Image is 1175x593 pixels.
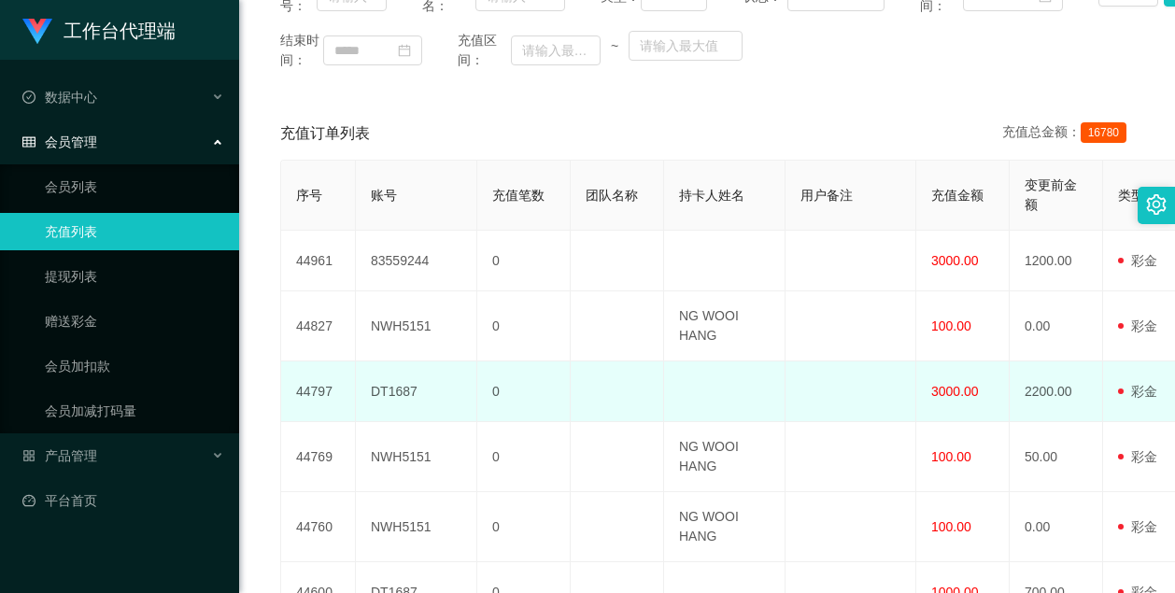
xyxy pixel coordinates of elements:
a: 图标: dashboard平台首页 [22,482,224,519]
input: 请输入最大值 [629,31,743,61]
span: 用户备注 [800,188,853,203]
span: 持卡人姓名 [679,188,744,203]
span: 会员管理 [22,134,97,149]
td: NWH5151 [356,291,477,361]
td: 50.00 [1010,422,1103,492]
span: 16780 [1081,122,1126,143]
td: 44769 [281,422,356,492]
span: 彩金 [1118,449,1157,464]
span: 序号 [296,188,322,203]
td: 0.00 [1010,291,1103,361]
span: 彩金 [1118,519,1157,534]
i: 图标: calendar [398,44,411,57]
a: 会员加减打码量 [45,392,224,430]
td: 2200.00 [1010,361,1103,422]
td: NG WOOI HANG [664,291,786,361]
span: 3000.00 [931,253,979,268]
span: 充值订单列表 [280,122,370,145]
span: 100.00 [931,449,971,464]
h1: 工作台代理端 [64,1,176,61]
a: 会员列表 [45,168,224,205]
td: 44797 [281,361,356,422]
td: 44961 [281,231,356,291]
td: NG WOOI HANG [664,492,786,562]
span: 充值金额 [931,188,984,203]
span: 彩金 [1118,253,1157,268]
a: 会员加扣款 [45,347,224,385]
i: 图标: check-circle-o [22,91,35,104]
td: 0 [477,422,571,492]
i: 图标: table [22,135,35,148]
a: 提现列表 [45,258,224,295]
td: NG WOOI HANG [664,422,786,492]
span: 充值区间： [458,31,510,70]
span: 充值笔数 [492,188,545,203]
span: 100.00 [931,519,971,534]
img: logo.9652507e.png [22,19,52,45]
div: 充值总金额： [1002,122,1134,145]
span: 彩金 [1118,384,1157,399]
td: 44760 [281,492,356,562]
span: 彩金 [1118,318,1157,333]
span: 团队名称 [586,188,638,203]
span: 3000.00 [931,384,979,399]
a: 充值列表 [45,213,224,250]
input: 请输入最小值为 [511,35,601,65]
td: 0 [477,361,571,422]
td: 1200.00 [1010,231,1103,291]
td: 0 [477,231,571,291]
span: 结束时间： [280,31,323,70]
td: 83559244 [356,231,477,291]
td: DT1687 [356,361,477,422]
span: 产品管理 [22,448,97,463]
i: 图标: appstore-o [22,449,35,462]
td: 0 [477,492,571,562]
td: NWH5151 [356,422,477,492]
span: 100.00 [931,318,971,333]
a: 工作台代理端 [22,22,176,37]
td: 0 [477,291,571,361]
span: ~ [601,36,630,56]
span: 账号 [371,188,397,203]
i: 图标: setting [1146,194,1167,215]
span: 类型 [1118,188,1144,203]
span: 变更前金额 [1025,177,1077,212]
span: 数据中心 [22,90,97,105]
td: 0.00 [1010,492,1103,562]
a: 赠送彩金 [45,303,224,340]
td: NWH5151 [356,492,477,562]
td: 44827 [281,291,356,361]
